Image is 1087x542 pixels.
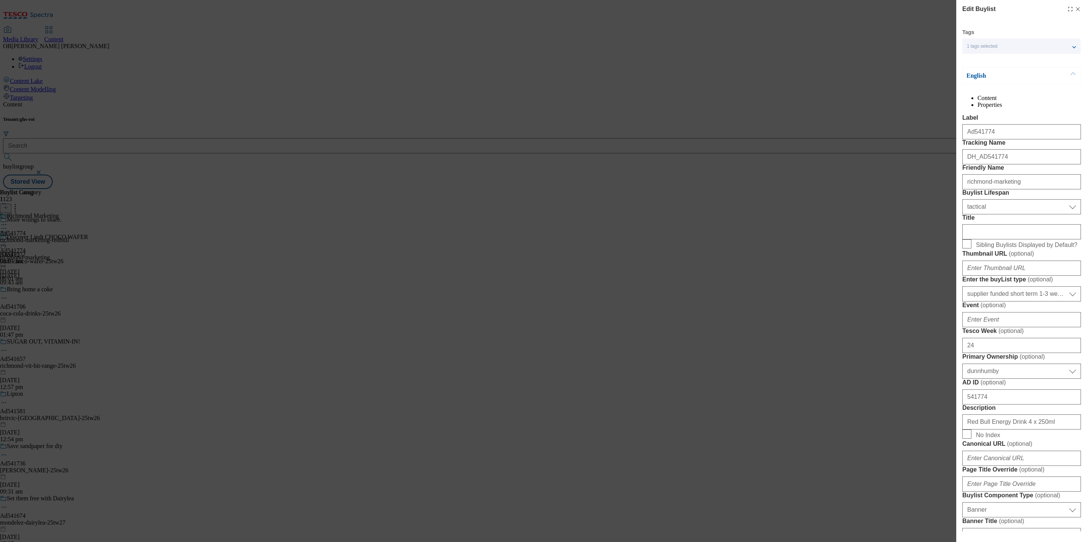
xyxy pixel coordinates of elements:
span: Sibling Buylists Displayed by Default? [976,242,1078,248]
input: Enter Page Title Override [962,476,1081,492]
span: ( optional ) [1027,276,1053,283]
span: No Index [976,432,1000,439]
input: Enter Event [962,312,1081,327]
label: Tracking Name [962,139,1081,146]
input: Enter Tesco Week [962,338,1081,353]
label: Buylist Lifespan [962,189,1081,196]
input: Enter Canonical URL [962,451,1081,466]
label: AD ID [962,379,1081,386]
label: Buylist Component Type [962,492,1081,499]
span: ( optional ) [999,518,1024,524]
label: Tags [962,30,974,34]
input: Enter Friendly Name [962,174,1081,189]
label: Title [962,214,1081,221]
input: Enter AD ID [962,389,1081,405]
p: English [966,72,1046,80]
button: 1 tags selected [962,39,1081,54]
label: Primary Ownership [962,353,1081,361]
label: Thumbnail URL [962,250,1081,258]
span: ( optional ) [1009,250,1034,257]
span: ( optional ) [1007,440,1032,447]
span: ( optional ) [980,379,1006,386]
input: Enter Description [962,414,1081,430]
label: Page Title Override [962,466,1081,473]
label: Description [962,405,1081,411]
span: ( optional ) [1019,466,1045,473]
input: Enter Label [962,124,1081,139]
label: Banner Title [962,517,1081,525]
li: Content [977,95,1081,102]
label: Friendly Name [962,164,1081,171]
span: ( optional ) [980,302,1006,308]
span: ( optional ) [1035,492,1060,498]
input: Enter Thumbnail URL [962,261,1081,276]
h4: Edit Buylist [962,5,996,14]
span: ( optional ) [998,328,1024,334]
span: ( optional ) [1020,353,1045,360]
label: Event [962,301,1081,309]
label: Canonical URL [962,440,1081,448]
input: Enter Title [962,224,1081,239]
label: Tesco Week [962,327,1081,335]
li: Properties [977,102,1081,108]
span: 1 tags selected [967,44,998,49]
label: Label [962,114,1081,121]
input: Enter Tracking Name [962,149,1081,164]
label: Enter the buyList type [962,276,1081,283]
